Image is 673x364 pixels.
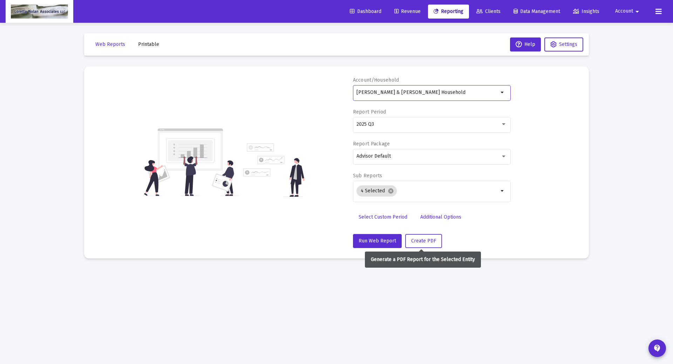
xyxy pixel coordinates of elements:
mat-icon: arrow_drop_down [633,5,641,19]
button: Web Reports [90,37,131,51]
a: Revenue [389,5,426,19]
img: reporting-alt [243,143,305,197]
button: Create PDF [405,234,442,248]
span: Data Management [514,8,560,14]
label: Report Package [353,141,390,147]
span: Advisor Default [356,153,391,159]
span: Select Custom Period [359,214,407,220]
span: Web Reports [95,41,125,47]
button: Account [607,4,650,18]
button: Help [510,37,541,51]
mat-icon: cancel [388,188,394,194]
mat-chip: 4 Selected [356,185,397,197]
input: Search or select an account or household [356,90,498,95]
span: Reporting [434,8,463,14]
img: reporting [143,128,239,197]
span: Create PDF [411,238,436,244]
a: Reporting [428,5,469,19]
span: Help [516,41,535,47]
mat-icon: arrow_drop_down [498,187,507,195]
a: Insights [567,5,605,19]
span: Printable [138,41,159,47]
mat-icon: arrow_drop_down [498,88,507,97]
button: Printable [132,37,165,51]
label: Account/Household [353,77,399,83]
button: Settings [544,37,583,51]
span: Dashboard [350,8,381,14]
mat-chip-list: Selection [356,184,498,198]
span: Revenue [394,8,421,14]
label: Sub Reports [353,173,382,179]
span: Insights [573,8,599,14]
span: Run Web Report [359,238,396,244]
span: 2025 Q3 [356,121,374,127]
mat-icon: contact_support [653,344,661,352]
span: Additional Options [420,214,461,220]
span: Account [615,8,633,14]
a: Clients [471,5,506,19]
img: Dashboard [11,5,68,19]
a: Data Management [508,5,566,19]
label: Report Period [353,109,386,115]
a: Dashboard [344,5,387,19]
span: Clients [476,8,501,14]
button: Run Web Report [353,234,402,248]
span: Settings [559,41,577,47]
